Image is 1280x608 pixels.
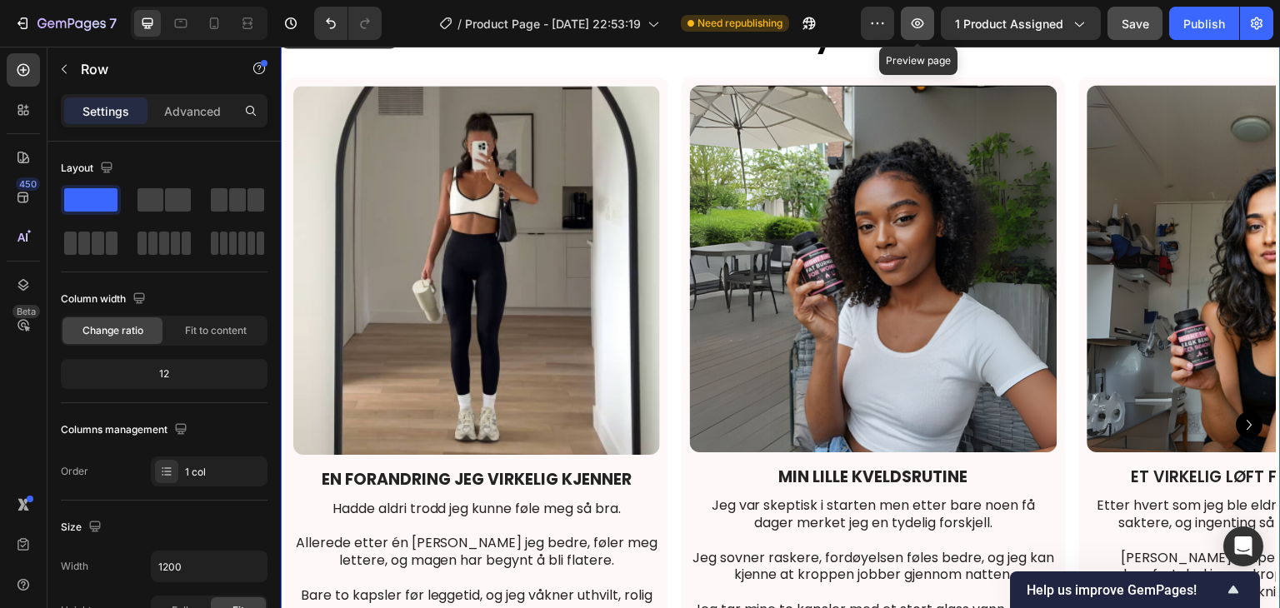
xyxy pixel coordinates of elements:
span: Save [1122,17,1149,31]
span: Fit to content [185,323,247,338]
strong: MIN LILLE KVELDSRUTINE [498,419,687,441]
p: Etter hvert som jeg ble eldre, gikk forbrenningen min saktere, og ingenting så ut til å fungere l... [808,451,1172,486]
div: Size [61,516,105,539]
span: 1 product assigned [955,15,1063,32]
input: Auto [152,551,267,581]
div: Publish [1183,15,1225,32]
div: Open Intercom Messenger [1223,526,1263,566]
div: Columns management [61,419,191,441]
button: Carousel Next Arrow [956,365,982,391]
span: Product Page - [DATE] 22:53:19 [465,15,641,32]
p: ET VIRKELIG LØFT FOR KROPPEN MIN [808,421,1172,441]
p: Jeg tar mine to kapsler med et stort glass vann… og lar Slimélya gjøre magien sin. [411,555,774,590]
div: 1 col [185,465,263,480]
div: Order [61,464,88,479]
button: Save [1107,7,1162,40]
button: Show survey - Help us improve GemPages! [1027,580,1243,600]
div: 450 [16,177,40,191]
button: 1 product assigned [941,7,1101,40]
span: Change ratio [82,323,143,338]
div: Layout [61,157,117,180]
button: Publish [1169,7,1239,40]
img: gempages_582842712525374296-b8c20833-9cca-4d09-b317-245c4abc745b.png [409,38,776,405]
div: Undo/Redo [314,7,382,40]
p: 7 [109,13,117,33]
p: Bare to kapsler før leggetid, og jeg våkner uthvilt, rolig og uten søtsug. [14,541,377,576]
p: Advanced [164,102,221,120]
img: gempages_582842712525374296-c9f266b2-ddf0-441d-b614-850952fa9160.png [807,38,1173,405]
div: 12 [64,362,264,386]
p: Row [81,59,222,79]
p: Settings [82,102,129,120]
button: 7 [7,7,124,40]
div: Beta [12,305,40,318]
span: Need republishing [697,16,782,31]
iframe: Design area [281,47,1280,608]
p: [PERSON_NAME] hjelper meg å føle meg mer komfortabel i egen kropp – uten uro og uten bivirkninger. [808,503,1172,555]
span: Help us improve GemPages! [1027,582,1223,598]
p: Jeg var skeptisk i starten men etter bare noen få dager merket jeg en tydelig forskjell. [411,451,774,486]
div: Column width [61,288,149,311]
p: Jeg sovner raskere, fordøyelsen føles bedre, og jeg kan kjenne at kroppen jobber gjennom natten. [411,503,774,538]
span: / [457,15,462,32]
div: Width [61,559,88,574]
